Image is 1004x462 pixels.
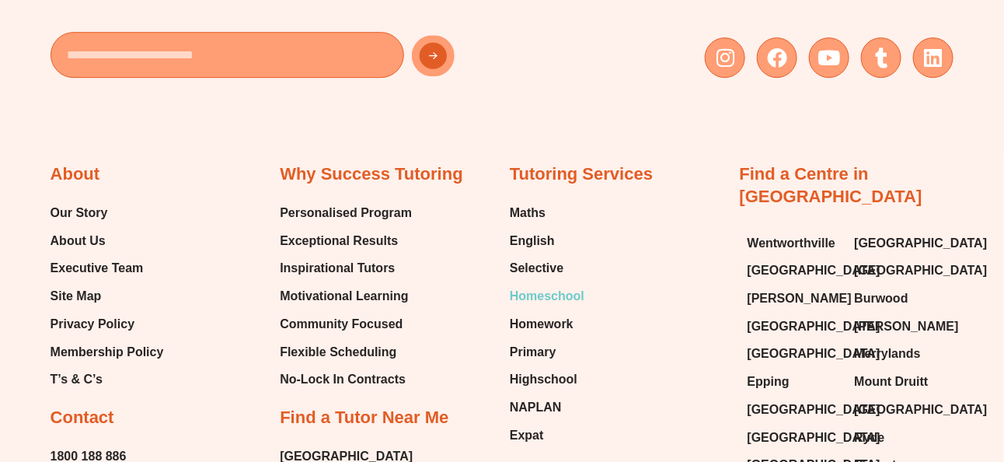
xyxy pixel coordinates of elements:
[51,163,100,186] h2: About
[51,285,164,308] a: Site Map
[51,229,164,253] a: About Us
[510,424,544,447] span: Expat
[51,257,164,280] a: Executive Team
[280,257,395,280] span: Inspirational Tutors
[51,407,114,429] h2: Contact
[51,257,144,280] span: Executive Team
[280,407,448,429] h2: Find a Tutor Near Me
[746,287,1004,462] iframe: Chat Widget
[510,341,556,364] span: Primary
[280,313,412,336] a: Community Focused
[510,257,563,280] span: Selective
[280,285,412,308] a: Motivational Learning
[748,232,836,255] span: Wentworthville
[280,229,412,253] a: Exceptional Results
[280,368,406,391] span: No-Lock In Contracts
[51,341,164,364] a: Membership Policy
[280,257,412,280] a: Inspirational Tutors
[748,232,839,255] a: Wentworthville
[51,229,106,253] span: About Us
[51,201,164,225] a: Our Story
[280,163,463,186] h2: Why Success Tutoring
[510,201,584,225] a: Maths
[510,201,546,225] span: Maths
[510,285,584,308] a: Homeschool
[510,313,584,336] a: Homework
[280,341,412,364] a: Flexible Scheduling
[510,163,653,186] h2: Tutoring Services
[510,368,577,391] span: Highschool
[51,201,108,225] span: Our Story
[51,32,494,86] form: New Form
[280,341,396,364] span: Flexible Scheduling
[510,341,584,364] a: Primary
[740,164,922,206] a: Find a Centre in [GEOGRAPHIC_DATA]
[510,313,573,336] span: Homework
[510,396,562,419] span: NAPLAN
[280,229,398,253] span: Exceptional Results
[51,285,102,308] span: Site Map
[51,368,103,391] span: T’s & C’s
[510,229,555,253] span: English
[51,368,164,391] a: T’s & C’s
[510,229,584,253] a: English
[280,285,408,308] span: Motivational Learning
[51,313,164,336] a: Privacy Policy
[748,259,839,282] a: [GEOGRAPHIC_DATA]
[510,368,584,391] a: Highschool
[280,368,412,391] a: No-Lock In Contracts
[855,232,946,255] a: [GEOGRAPHIC_DATA]
[510,257,584,280] a: Selective
[51,313,135,336] span: Privacy Policy
[510,424,584,447] a: Expat
[855,232,988,255] span: [GEOGRAPHIC_DATA]
[280,313,403,336] span: Community Focused
[855,259,988,282] span: [GEOGRAPHIC_DATA]
[855,259,946,282] a: [GEOGRAPHIC_DATA]
[748,259,880,282] span: [GEOGRAPHIC_DATA]
[510,396,584,419] a: NAPLAN
[280,201,412,225] a: Personalised Program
